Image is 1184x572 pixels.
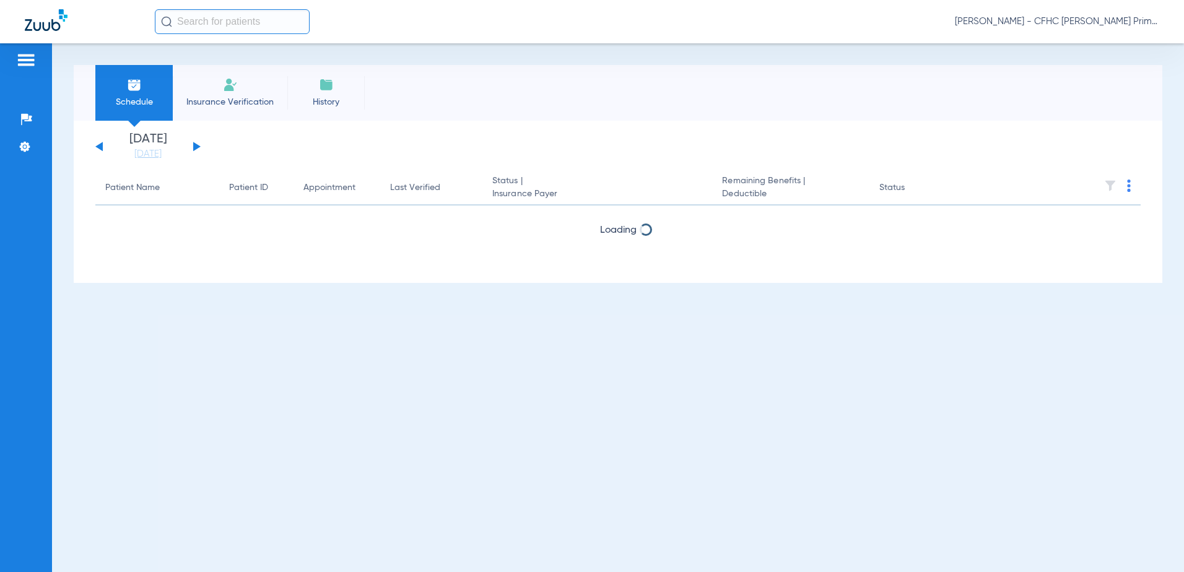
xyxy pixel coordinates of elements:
[303,181,370,194] div: Appointment
[111,133,185,160] li: [DATE]
[105,181,209,194] div: Patient Name
[712,171,869,206] th: Remaining Benefits |
[111,148,185,160] a: [DATE]
[297,96,355,108] span: History
[869,171,953,206] th: Status
[16,53,36,67] img: hamburger-icon
[390,181,440,194] div: Last Verified
[303,181,355,194] div: Appointment
[161,16,172,27] img: Search Icon
[319,77,334,92] img: History
[390,181,472,194] div: Last Verified
[229,181,284,194] div: Patient ID
[600,225,637,235] span: Loading
[155,9,310,34] input: Search for patients
[127,77,142,92] img: Schedule
[25,9,67,31] img: Zuub Logo
[223,77,238,92] img: Manual Insurance Verification
[1104,180,1117,192] img: filter.svg
[492,188,702,201] span: Insurance Payer
[955,15,1159,28] span: [PERSON_NAME] - CFHC [PERSON_NAME] Primary Care Dental
[229,181,268,194] div: Patient ID
[482,171,712,206] th: Status |
[105,181,160,194] div: Patient Name
[182,96,278,108] span: Insurance Verification
[105,96,163,108] span: Schedule
[722,188,859,201] span: Deductible
[1127,180,1131,192] img: group-dot-blue.svg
